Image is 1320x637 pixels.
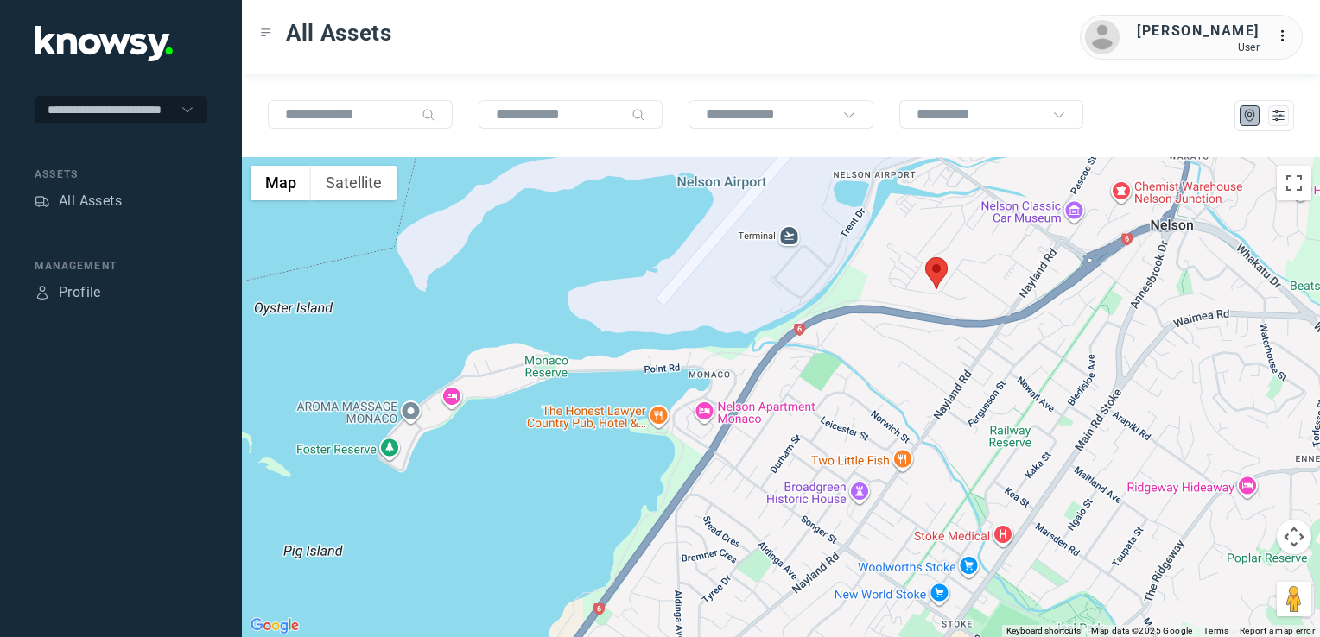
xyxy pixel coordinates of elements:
div: Assets [35,193,50,209]
div: Management [35,258,207,274]
div: Search [422,108,435,122]
div: Assets [35,167,207,182]
div: All Assets [59,191,122,211]
div: Profile [59,282,101,303]
div: Toggle Menu [260,27,272,39]
div: [PERSON_NAME] [1137,21,1260,41]
div: User [1137,41,1260,54]
div: : [1277,26,1298,49]
button: Show satellite imagery [311,166,397,200]
div: List [1271,108,1286,123]
a: Report a map error [1240,626,1315,635]
tspan: ... [1278,29,1295,42]
a: ProfileProfile [35,282,101,303]
button: Show street map [251,166,311,200]
span: Map data ©2025 Google [1091,626,1192,635]
button: Keyboard shortcuts [1006,625,1081,637]
a: Terms (opens in new tab) [1203,626,1229,635]
div: Map [1242,108,1258,123]
a: AssetsAll Assets [35,191,122,211]
button: Map camera controls [1277,520,1311,554]
img: Application Logo [35,26,173,61]
button: Toggle fullscreen view [1277,166,1311,200]
div: : [1277,26,1298,47]
img: avatar.png [1085,20,1120,54]
a: Open this area in Google Maps (opens a new window) [246,615,303,637]
button: Drag Pegman onto the map to open Street View [1277,582,1311,616]
img: Google [246,615,303,637]
div: Search [631,108,645,122]
span: All Assets [286,17,392,48]
div: Profile [35,285,50,300]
